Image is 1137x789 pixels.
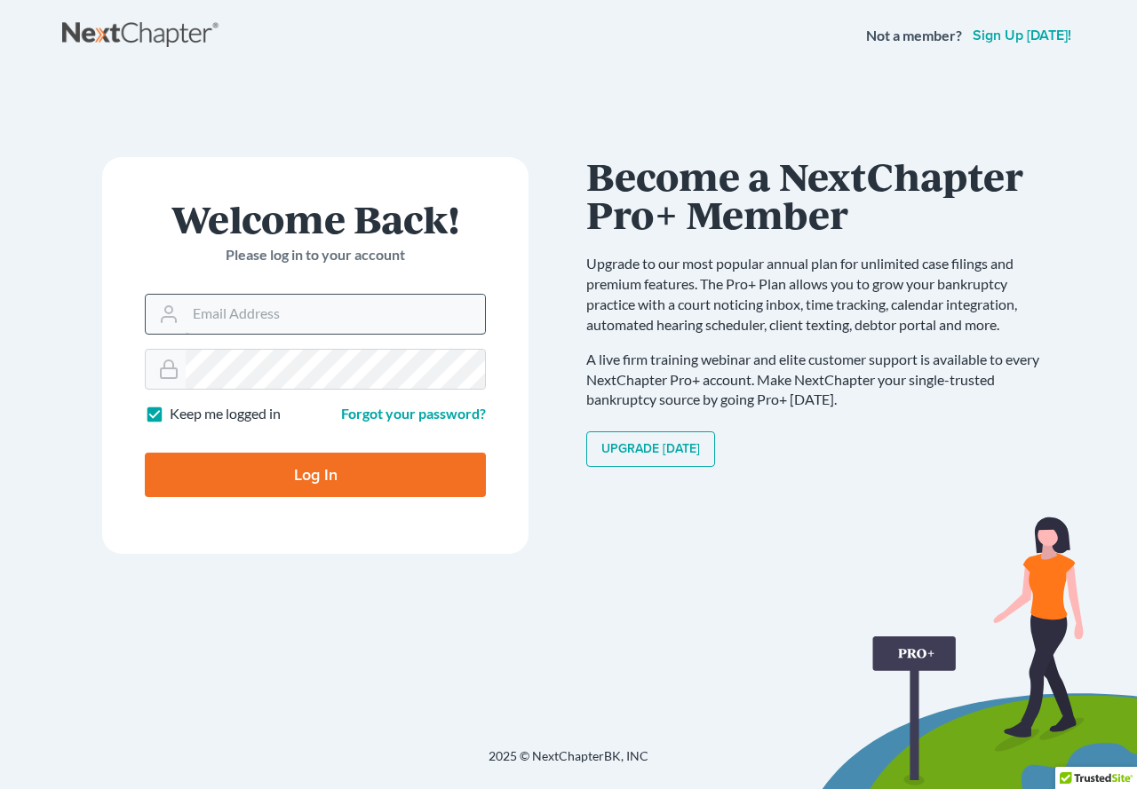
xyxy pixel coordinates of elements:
[145,453,486,497] input: Log In
[170,404,281,424] label: Keep me logged in
[586,157,1057,233] h1: Become a NextChapter Pro+ Member
[186,295,485,334] input: Email Address
[586,431,715,467] a: Upgrade [DATE]
[341,405,486,422] a: Forgot your password?
[586,254,1057,335] p: Upgrade to our most popular annual plan for unlimited case filings and premium features. The Pro+...
[969,28,1075,43] a: Sign up [DATE]!
[866,26,962,46] strong: Not a member?
[145,200,486,238] h1: Welcome Back!
[62,747,1075,779] div: 2025 © NextChapterBK, INC
[586,350,1057,411] p: A live firm training webinar and elite customer support is available to every NextChapter Pro+ ac...
[145,245,486,265] p: Please log in to your account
